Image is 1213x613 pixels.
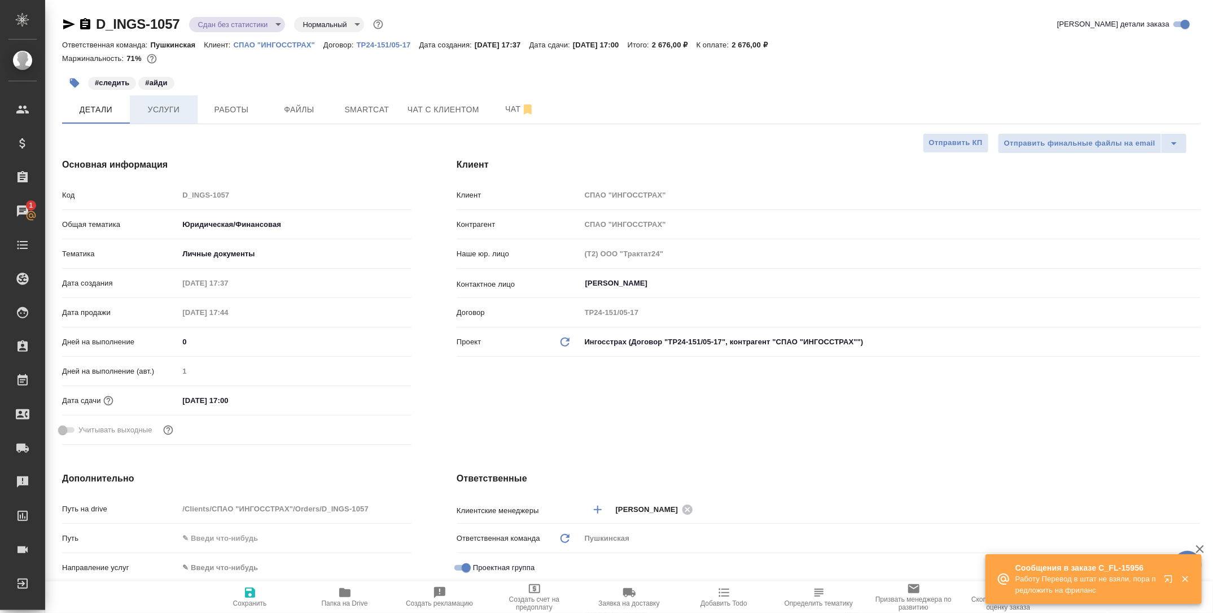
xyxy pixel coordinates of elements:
[204,103,259,117] span: Работы
[457,472,1201,485] h4: Ответственные
[785,599,853,607] span: Определить тематику
[457,279,581,290] p: Контактное лицо
[616,502,697,516] div: [PERSON_NAME]
[178,530,411,546] input: ✎ Введи что-нибудь
[697,41,732,49] p: К оплате:
[62,472,411,485] h4: Дополнительно
[322,599,368,607] span: Папка на Drive
[151,41,204,49] p: Пушкинская
[581,332,1201,352] div: Ингосстрах (Договор "ТР24-151/05-17", контрагент "СПАО "ИНГОССТРАХ"")
[598,599,659,607] span: Заявка на доставку
[357,40,419,49] a: ТР24-151/05-17
[408,103,479,117] span: Чат с клиентом
[178,501,411,517] input: Пустое поле
[371,17,386,32] button: Доп статусы указывают на важность/срочность заказа
[62,158,411,172] h4: Основная информация
[873,596,954,611] span: Призвать менеджера по развитию
[487,581,582,613] button: Создать счет на предоплату
[297,581,392,613] button: Папка на Drive
[182,562,398,573] div: ✎ Введи что-нибудь
[189,17,285,32] div: Сдан без статистики
[178,304,277,321] input: Пустое поле
[581,216,1201,233] input: Пустое поле
[294,17,364,32] div: Сдан без статистики
[1173,574,1197,584] button: Закрыть
[323,41,357,49] p: Договор:
[161,423,176,437] button: Выбери, если сб и вс нужно считать рабочими днями для выполнения заказа.
[178,363,411,379] input: Пустое поле
[1057,19,1170,30] span: [PERSON_NAME] детали заказа
[772,581,866,613] button: Определить тематику
[272,103,326,117] span: Файлы
[62,336,178,348] p: Дней на выполнение
[475,41,529,49] p: [DATE] 17:37
[961,581,1056,613] button: Скопировать ссылку на оценку заказа
[137,103,191,117] span: Услуги
[473,562,535,573] span: Проектная группа
[144,51,159,66] button: 656.10 RUB;
[628,41,652,49] p: Итого:
[357,41,419,49] p: ТР24-151/05-17
[457,219,581,230] p: Контрагент
[69,103,123,117] span: Детали
[521,103,535,116] svg: Отписаться
[457,190,581,201] p: Клиент
[652,41,697,49] p: 2 676,00 ₽
[340,103,394,117] span: Smartcat
[929,137,983,150] span: Отправить КП
[101,393,116,408] button: Если добавить услуги и заполнить их объемом, то дата рассчитается автоматически
[62,41,151,49] p: Ответственная команда:
[78,424,152,436] span: Учитывать выходные
[457,248,581,260] p: Наше юр. лицо
[493,102,547,116] span: Чат
[145,77,167,89] p: #айди
[998,133,1187,154] div: split button
[677,581,772,613] button: Добавить Todo
[300,20,351,29] button: Нормальный
[234,40,323,49] a: СПАО "ИНГОССТРАХ"
[203,581,297,613] button: Сохранить
[1194,509,1197,511] button: Open
[62,278,178,289] p: Дата создания
[233,599,267,607] span: Сохранить
[392,581,487,613] button: Создать рекламацию
[406,599,473,607] span: Создать рекламацию
[178,187,411,203] input: Пустое поле
[732,41,776,49] p: 2 676,00 ₽
[178,275,277,291] input: Пустое поле
[581,246,1201,262] input: Пустое поле
[457,336,481,348] p: Проект
[62,562,178,573] p: Направление услуг
[62,71,87,95] button: Добавить тэг
[96,16,180,32] a: D_INGS-1057
[573,41,628,49] p: [DATE] 17:00
[178,558,411,577] div: ✎ Введи что-нибудь
[195,20,271,29] button: Сдан без статистики
[529,41,573,49] p: Дата сдачи:
[62,219,178,230] p: Общая тематика
[178,215,411,234] div: Юридическая/Финансовая
[968,596,1049,611] span: Скопировать ссылку на оценку заказа
[78,17,92,31] button: Скопировать ссылку
[1015,573,1157,596] p: Работу Перевод в штат не взяли, пора предложить на фриланс
[457,505,581,516] p: Клиентские менеджеры
[62,395,101,406] p: Дата сдачи
[581,529,1201,548] div: Пушкинская
[3,197,42,225] a: 1
[178,244,411,264] div: Личные документы
[126,54,144,63] p: 71%
[95,77,129,89] p: #следить
[582,581,677,613] button: Заявка на доставку
[137,77,175,87] span: айди
[1157,568,1184,595] button: Открыть в новой вкладке
[998,133,1162,154] button: Отправить финальные файлы на email
[62,366,178,377] p: Дней на выполнение (авт.)
[62,533,178,544] p: Путь
[866,581,961,613] button: Призвать менеджера по развитию
[581,304,1201,321] input: Пустое поле
[1004,137,1155,150] span: Отправить финальные файлы на email
[457,158,1201,172] h4: Клиент
[581,187,1201,203] input: Пустое поле
[62,503,178,515] p: Путь на drive
[457,533,540,544] p: Ответственная команда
